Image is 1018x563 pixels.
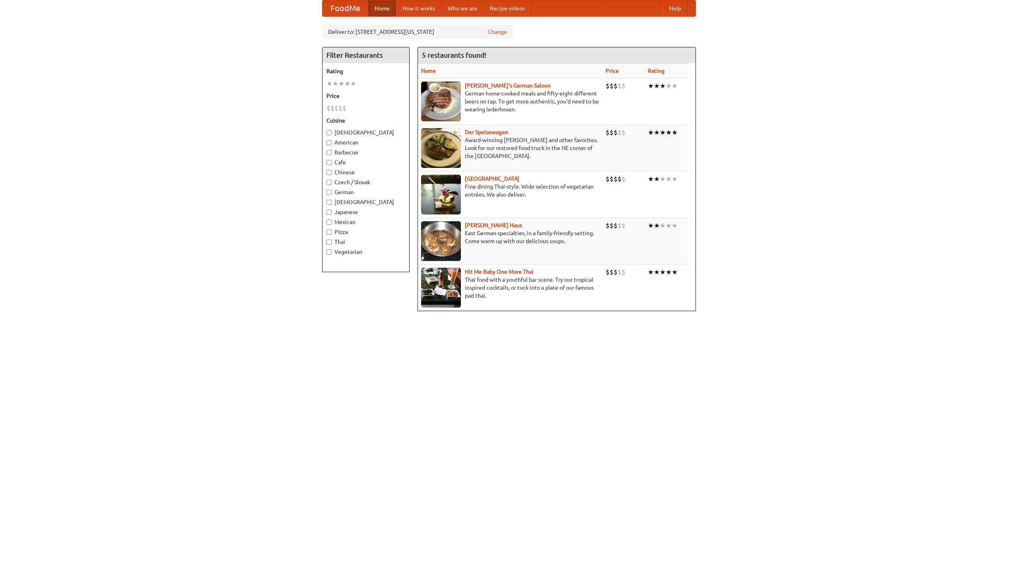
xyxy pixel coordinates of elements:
h5: Cuisine [326,117,405,125]
a: Hit Me Baby One More Thai [465,269,534,275]
label: Chinese [326,168,405,176]
a: FoodMe [322,0,368,16]
li: $ [338,104,342,113]
li: $ [610,221,614,230]
li: $ [618,221,622,230]
li: $ [342,104,346,113]
li: ★ [666,82,672,90]
li: $ [622,128,626,137]
li: $ [610,268,614,277]
a: Home [368,0,396,16]
h5: Price [326,92,405,100]
p: German home-cooked meals and fifty-eight different beers on tap. To get more authentic, you'd nee... [421,90,599,113]
input: Thai [326,240,332,245]
a: [PERSON_NAME]'s German Saloon [465,82,551,89]
a: [PERSON_NAME] Haus [465,222,522,228]
a: Name [421,68,436,74]
input: Barbecue [326,150,332,155]
a: Change [488,28,507,36]
li: ★ [660,128,666,137]
input: [DEMOGRAPHIC_DATA] [326,200,332,205]
label: Mexican [326,218,405,226]
a: Der Speisewagen [465,129,508,135]
li: ★ [666,128,672,137]
label: German [326,188,405,196]
li: $ [610,175,614,183]
label: Cafe [326,158,405,166]
input: American [326,140,332,145]
label: Barbecue [326,148,405,156]
img: speisewagen.jpg [421,128,461,168]
input: Mexican [326,220,332,225]
li: ★ [338,79,344,88]
label: Japanese [326,208,405,216]
li: ★ [654,268,660,277]
input: Vegetarian [326,249,332,255]
li: $ [610,82,614,90]
li: ★ [344,79,350,88]
li: $ [610,128,614,137]
li: ★ [654,82,660,90]
li: $ [622,268,626,277]
img: kohlhaus.jpg [421,221,461,261]
img: satay.jpg [421,175,461,214]
li: $ [622,221,626,230]
label: [DEMOGRAPHIC_DATA] [326,198,405,206]
li: ★ [672,268,678,277]
input: [DEMOGRAPHIC_DATA] [326,130,332,135]
li: ★ [666,268,672,277]
li: ★ [648,175,654,183]
li: ★ [660,268,666,277]
li: ★ [332,79,338,88]
input: Japanese [326,210,332,215]
input: Cafe [326,160,332,165]
li: ★ [672,82,678,90]
li: ★ [672,175,678,183]
li: ★ [326,79,332,88]
li: $ [334,104,338,113]
li: $ [614,268,618,277]
input: Pizza [326,230,332,235]
li: ★ [654,221,660,230]
a: Who we are [441,0,484,16]
li: ★ [648,128,654,137]
li: ★ [660,175,666,183]
li: ★ [648,268,654,277]
a: Price [606,68,619,74]
a: Recipe videos [484,0,531,16]
p: Thai food with a youthful bar scene. Try our tropical inspired cocktails, or tuck into a plate of... [421,276,599,300]
p: Fine dining Thai-style. Wide selection of vegetarian entrées. We also deliver. [421,183,599,199]
a: How it works [396,0,441,16]
label: Vegetarian [326,248,405,256]
li: ★ [660,82,666,90]
li: ★ [654,128,660,137]
li: ★ [672,221,678,230]
li: $ [614,128,618,137]
li: ★ [660,221,666,230]
b: [GEOGRAPHIC_DATA] [465,175,519,182]
div: Deliver to: [STREET_ADDRESS][US_STATE] [322,25,513,39]
p: Award-winning [PERSON_NAME] and other favorites. Look for our restored food truck in the NE corne... [421,136,599,160]
li: $ [614,82,618,90]
li: $ [618,268,622,277]
li: $ [606,175,610,183]
li: $ [326,104,330,113]
li: $ [618,175,622,183]
label: American [326,138,405,146]
ng-pluralize: 5 restaurants found! [422,51,486,59]
li: $ [606,221,610,230]
li: $ [614,175,618,183]
h4: Filter Restaurants [322,47,409,63]
input: German [326,190,332,195]
img: babythai.jpg [421,268,461,308]
li: $ [618,128,622,137]
li: $ [618,82,622,90]
li: ★ [648,82,654,90]
input: Chinese [326,170,332,175]
label: Czech / Slovak [326,178,405,186]
img: esthers.jpg [421,82,461,121]
li: $ [606,82,610,90]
